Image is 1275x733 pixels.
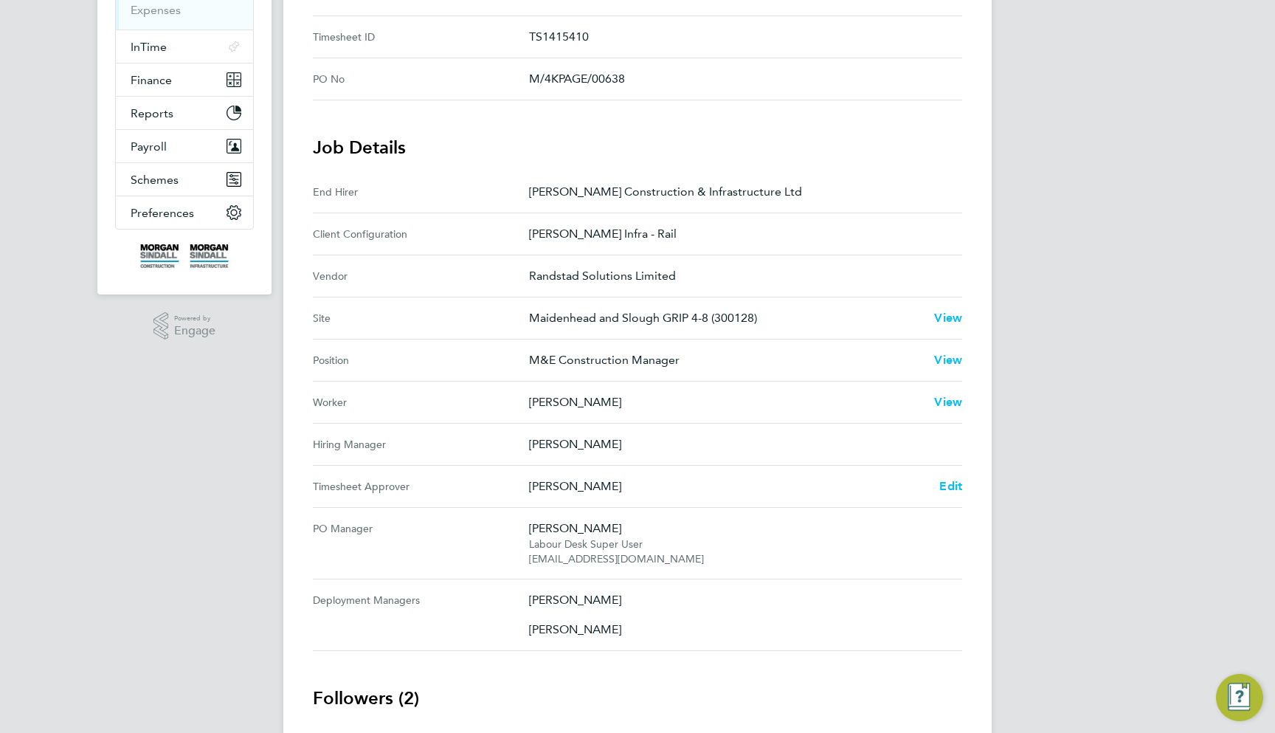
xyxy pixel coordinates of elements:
[153,312,216,340] a: Powered byEngage
[529,591,621,609] div: [PERSON_NAME]
[174,312,215,325] span: Powered by
[313,70,529,88] div: PO No
[116,30,253,63] button: InTime
[313,267,529,285] div: Vendor
[131,40,167,54] span: InTime
[939,478,962,495] a: Edit
[131,206,194,220] span: Preferences
[529,225,950,243] p: [PERSON_NAME] Infra - Rail
[313,591,529,639] div: Deployment Managers
[529,351,922,369] p: M&E Construction Manager
[313,436,529,453] div: Hiring Manager
[313,520,529,567] div: PO Manager
[934,393,962,411] a: View
[529,70,950,88] p: M/4KPAGE/00638
[934,353,962,367] span: View
[529,393,922,411] p: [PERSON_NAME]
[529,309,922,327] p: Maidenhead and Slough GRIP 4-8 (300128)
[939,479,962,493] span: Edit
[116,97,253,129] button: Reports
[116,63,253,96] button: Finance
[115,244,254,268] a: Go to home page
[140,244,229,268] img: morgansindall-logo-retina.png
[131,106,173,120] span: Reports
[529,28,950,46] p: TS1415410
[529,436,950,453] p: [PERSON_NAME]
[313,225,529,243] div: Client Configuration
[313,183,529,201] div: End Hirer
[934,311,962,325] span: View
[529,183,950,201] p: [PERSON_NAME] Construction & Infrastructure Ltd
[313,393,529,411] div: Worker
[313,28,529,46] div: Timesheet ID
[174,325,215,337] span: Engage
[131,73,172,87] span: Finance
[131,173,179,187] span: Schemes
[934,351,962,369] a: View
[313,136,962,159] h3: Job Details
[529,478,927,495] p: [PERSON_NAME]
[934,309,962,327] a: View
[529,552,704,567] div: [EMAIL_ADDRESS][DOMAIN_NAME]
[116,130,253,162] button: Payroll
[529,520,692,537] div: [PERSON_NAME]
[529,537,704,552] div: Labour Desk Super User
[131,140,167,154] span: Payroll
[1216,674,1263,721] button: Engage Resource Center
[934,395,962,409] span: View
[529,621,621,639] div: [PERSON_NAME]
[313,478,529,495] div: Timesheet Approver
[529,267,950,285] p: Randstad Solutions Limited
[116,163,253,196] button: Schemes
[313,686,962,710] h3: Followers (2)
[313,309,529,327] div: Site
[313,351,529,369] div: Position
[116,196,253,229] button: Preferences
[131,3,181,17] a: Expenses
